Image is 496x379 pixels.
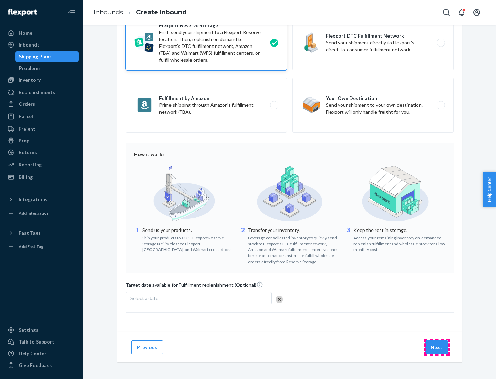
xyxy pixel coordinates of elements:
a: Settings [4,325,79,336]
button: Open notifications [455,6,468,19]
a: Reporting [4,159,79,170]
div: Problems [19,65,41,72]
div: Replenishments [19,89,55,96]
div: Help Center [19,350,46,357]
button: Help Center [483,172,496,207]
button: Give Feedback [4,360,79,371]
a: Replenishments [4,87,79,98]
a: Returns [4,147,79,158]
div: Inventory [19,76,41,83]
a: Orders [4,99,79,110]
a: Billing [4,172,79,183]
a: Problems [15,63,79,74]
button: Fast Tags [4,227,79,238]
span: Select a date [130,295,158,301]
a: Help Center [4,348,79,359]
div: Inbounds [19,41,40,48]
div: Give Feedback [19,362,52,369]
div: Leverage consolidated inventory to quickly send stock to Flexport's DTC fulfillment network, Amaz... [248,234,340,265]
a: Add Fast Tag [4,241,79,252]
button: Open account menu [470,6,484,19]
button: Next [425,340,448,354]
a: Create Inbound [136,9,187,16]
div: Home [19,30,32,37]
div: Add Fast Tag [19,244,43,249]
button: Previous [131,340,163,354]
div: Parcel [19,113,33,120]
ol: breadcrumbs [88,2,192,23]
a: Home [4,28,79,39]
div: Access your remaining inventory on-demand to replenish fulfillment and wholesale stock for a low ... [353,234,445,253]
p: Keep the rest in storage. [353,227,445,234]
div: How it works [134,151,445,158]
div: Orders [19,101,35,107]
a: Add Integration [4,208,79,219]
div: 2 [240,226,247,265]
a: Shipping Plans [15,51,79,62]
div: 1 [134,226,141,253]
button: Open Search Box [440,6,453,19]
div: Shipping Plans [19,53,52,60]
img: Flexport logo [8,9,37,16]
div: Settings [19,327,38,334]
div: Talk to Support [19,338,54,345]
div: Returns [19,149,37,156]
div: Reporting [19,161,42,168]
span: Target date available for Fulfillment replenishment (Optional) [126,281,263,291]
button: Integrations [4,194,79,205]
a: Inbounds [94,9,123,16]
p: Send us your products. [142,227,234,234]
div: Add Integration [19,210,49,216]
a: Inventory [4,74,79,85]
div: Integrations [19,196,48,203]
div: Ship your products to a U.S. Flexport Reserve Storage facility close to Flexport, [GEOGRAPHIC_DAT... [142,234,234,253]
a: Freight [4,123,79,134]
p: Transfer your inventory. [248,227,340,234]
div: Fast Tags [19,229,41,236]
a: Inbounds [4,39,79,50]
a: Prep [4,135,79,146]
div: Billing [19,174,33,181]
a: Parcel [4,111,79,122]
div: Prep [19,137,29,144]
div: Freight [19,125,35,132]
div: 3 [345,226,352,253]
a: Talk to Support [4,336,79,347]
button: Close Navigation [65,6,79,19]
